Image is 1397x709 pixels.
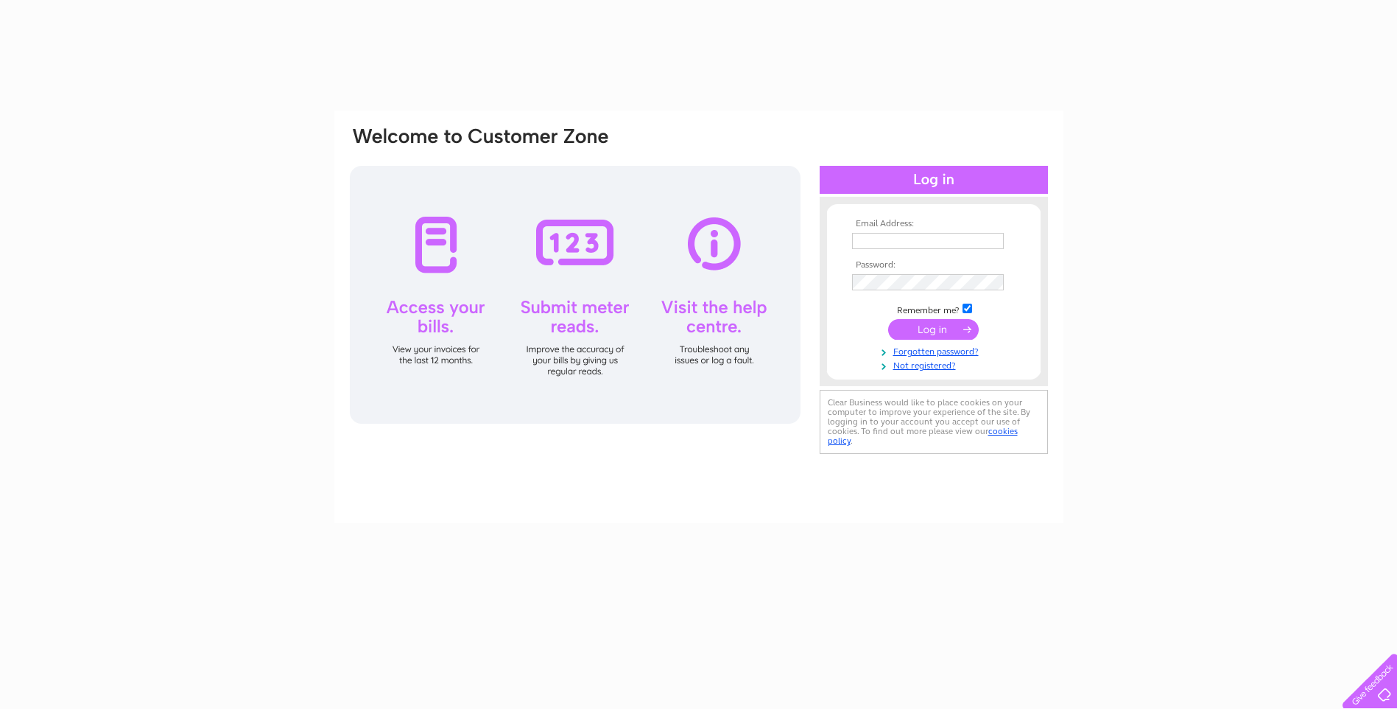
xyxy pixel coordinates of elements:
[852,357,1019,371] a: Not registered?
[848,260,1019,270] th: Password:
[848,219,1019,229] th: Email Address:
[828,426,1018,446] a: cookies policy
[888,319,979,340] input: Submit
[852,343,1019,357] a: Forgotten password?
[820,390,1048,454] div: Clear Business would like to place cookies on your computer to improve your experience of the sit...
[848,301,1019,316] td: Remember me?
